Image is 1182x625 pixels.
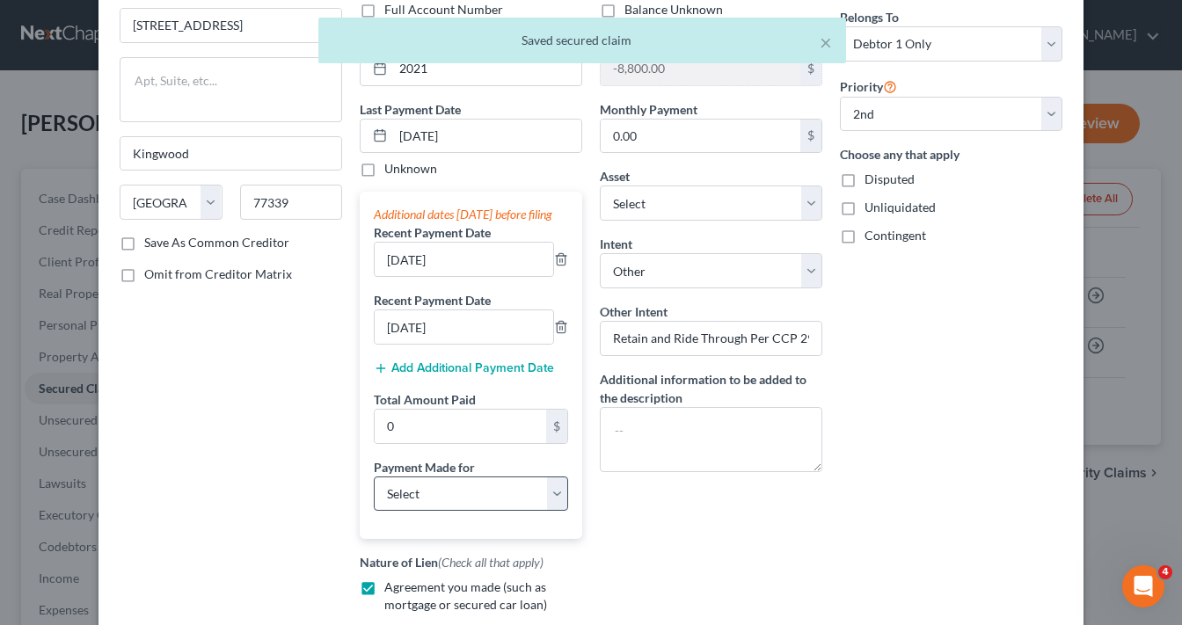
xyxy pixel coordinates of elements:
div: Saved secured claim [332,32,832,49]
span: 4 [1158,565,1172,579]
label: Last Payment Date [360,100,461,119]
label: Full Account Number [384,1,503,18]
div: $ [800,120,821,153]
span: Contingent [865,228,926,243]
input: -- [375,243,553,276]
label: Monthly Payment [600,100,697,119]
label: Recent Payment Date [374,223,491,242]
label: Choose any that apply [840,145,1062,164]
span: Disputed [865,171,915,186]
label: Unknown [384,160,437,178]
button: Add Additional Payment Date [374,361,554,375]
label: Intent [600,235,632,253]
input: MM/DD/YYYY [393,120,581,153]
input: -- [375,310,553,344]
label: Total Amount Paid [374,390,476,409]
div: $ [546,410,567,443]
input: Enter address... [120,9,341,42]
label: Additional information to be added to the description [600,370,822,407]
button: × [820,32,832,53]
span: Belongs To [840,10,899,25]
label: Priority [840,76,897,97]
span: (Check all that apply) [438,555,544,570]
input: Enter city... [120,137,341,171]
div: Additional dates [DATE] before filing [374,206,568,223]
span: Agreement you made (such as mortgage or secured car loan) [384,579,547,612]
input: 0.00 [601,120,800,153]
span: Unliquidated [865,200,936,214]
label: Nature of Lien [360,553,544,571]
label: Other Intent [600,302,668,321]
label: Payment Made for [374,458,475,476]
span: Asset [600,169,630,184]
label: Balance Unknown [624,1,723,18]
label: Save As Common Creditor [144,234,289,251]
span: Omit from Creditor Matrix [144,266,292,281]
iframe: Intercom live chat [1122,565,1164,607]
input: 0.00 [375,410,546,443]
input: Enter zip... [240,185,343,220]
label: Recent Payment Date [374,291,491,309]
input: Specify... [600,321,822,356]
